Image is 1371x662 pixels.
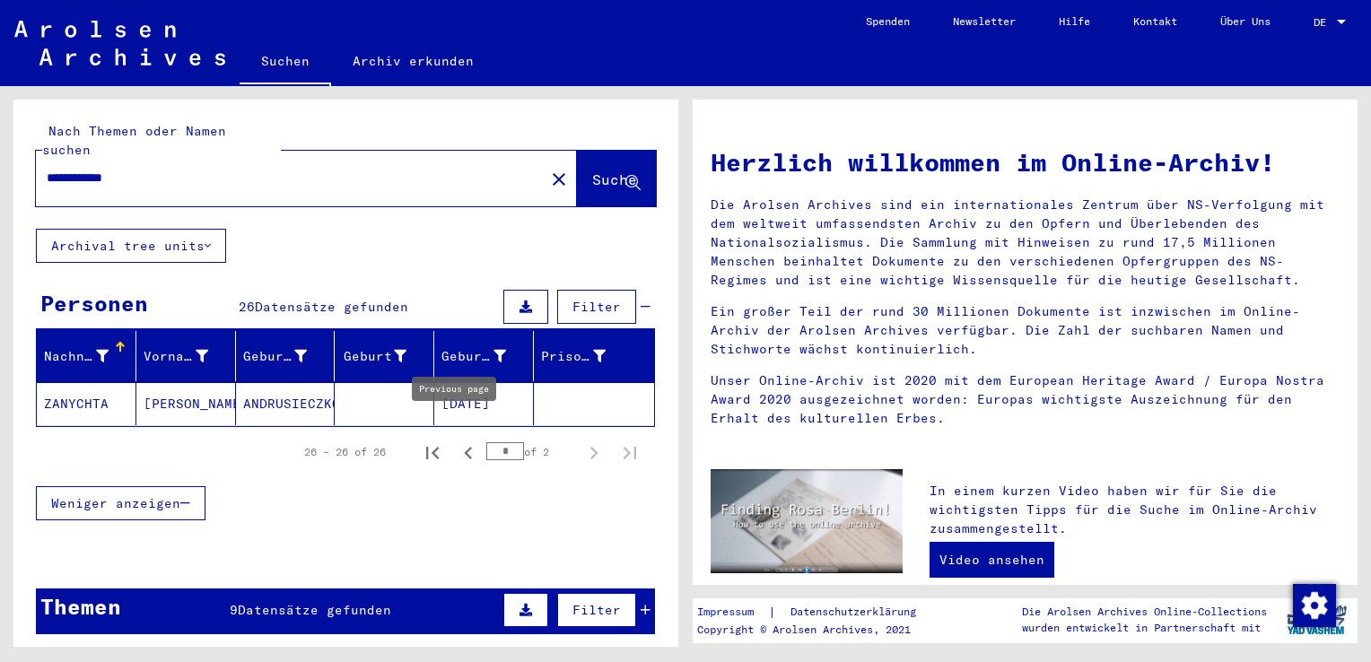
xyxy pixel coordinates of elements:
button: Weniger anzeigen [36,486,205,520]
mat-cell: [PERSON_NAME] [136,382,236,425]
mat-cell: ZANYCHTA [37,382,136,425]
img: video.jpg [711,469,903,573]
div: Prisoner # [541,342,633,370]
span: Suche [592,170,637,188]
a: Impressum [697,603,768,622]
mat-header-cell: Nachname [37,331,136,381]
p: Die Arolsen Archives Online-Collections [1022,604,1267,620]
div: | [697,603,938,622]
mat-label: Nach Themen oder Namen suchen [42,123,226,158]
div: 26 – 26 of 26 [304,444,386,460]
mat-header-cell: Geburtsdatum [434,331,534,381]
mat-icon: close [548,169,570,190]
mat-header-cell: Geburt‏ [335,331,434,381]
button: Next page [576,434,612,470]
span: 26 [239,299,255,315]
img: Zustimmung ändern [1293,584,1336,627]
div: Geburtsname [243,347,308,366]
a: Video ansehen [930,542,1054,578]
div: Themen [40,590,121,623]
a: Archiv erkunden [331,39,495,83]
mat-header-cell: Geburtsname [236,331,336,381]
mat-header-cell: Vorname [136,331,236,381]
button: Previous page [450,434,486,470]
span: 9 [230,602,238,618]
div: Vorname [144,347,208,366]
button: Filter [557,290,636,324]
h1: Herzlich willkommen im Online-Archiv! [711,144,1340,181]
div: Geburt‏ [342,342,433,370]
span: Datensätze gefunden [255,299,408,315]
span: Weniger anzeigen [51,495,180,511]
a: Datenschutzerklärung [776,603,938,622]
div: Geburtsname [243,342,335,370]
p: In einem kurzen Video haben wir für Sie die wichtigsten Tipps für die Suche im Online-Archiv zusa... [930,482,1340,538]
mat-cell: [DATE] [434,382,534,425]
img: Arolsen_neg.svg [14,21,225,65]
div: Prisoner # [541,347,606,366]
mat-header-cell: Prisoner # [534,331,654,381]
p: Ein großer Teil der rund 30 Millionen Dokumente ist inzwischen im Online-Archiv der Arolsen Archi... [711,302,1340,359]
span: Filter [572,602,621,618]
button: Clear [541,161,577,196]
button: Archival tree units [36,229,226,263]
div: Geburtsdatum [441,342,533,370]
button: Last page [612,434,648,470]
div: Geburt‏ [342,347,406,366]
div: Personen [40,287,148,319]
div: Nachname [44,342,135,370]
button: Suche [577,151,656,206]
mat-cell: ANDRUSIECZKO [236,382,336,425]
p: Die Arolsen Archives sind ein internationales Zentrum über NS-Verfolgung mit dem weltweit umfasse... [711,196,1340,290]
span: DE [1314,16,1333,29]
div: Zustimmung ändern [1292,583,1335,626]
div: Geburtsdatum [441,347,506,366]
button: Filter [557,593,636,627]
p: Copyright © Arolsen Archives, 2021 [697,622,938,638]
span: Filter [572,299,621,315]
img: yv_logo.png [1283,597,1350,642]
div: Nachname [44,347,109,366]
p: Unser Online-Archiv ist 2020 mit dem European Heritage Award / Europa Nostra Award 2020 ausgezeic... [711,371,1340,428]
p: wurden entwickelt in Partnerschaft mit [1022,620,1267,636]
div: of 2 [486,443,576,460]
a: Suchen [240,39,331,86]
div: Vorname [144,342,235,370]
span: Datensätze gefunden [238,602,391,618]
button: First page [415,434,450,470]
